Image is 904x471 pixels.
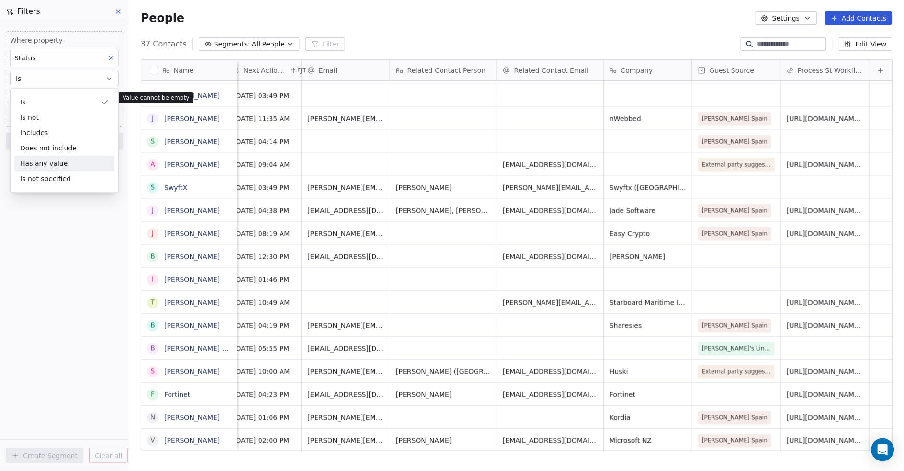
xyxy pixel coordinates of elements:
[152,114,154,124] div: J
[838,37,893,51] button: Edit View
[164,253,220,261] a: [PERSON_NAME]
[14,156,114,171] div: Has any value
[503,436,598,446] span: [EMAIL_ADDRESS][DOMAIN_NAME]
[702,206,768,216] span: [PERSON_NAME] Spain
[514,66,588,75] span: Related Contact Email
[227,60,301,80] div: Next Action DueFJT
[307,183,384,193] span: [PERSON_NAME][EMAIL_ADDRESS]
[610,367,686,377] span: Huski
[396,367,491,377] span: [PERSON_NAME] ([GEOGRAPHIC_DATA])
[233,252,295,262] span: [DATE] 12:30 PM
[610,321,686,331] span: Sharesies
[164,391,190,399] a: Fortinet
[243,66,288,75] span: Next Action Due
[307,229,384,239] span: [PERSON_NAME][EMAIL_ADDRESS][DOMAIN_NAME]
[233,206,295,216] span: [DATE] 04:38 PM
[233,390,295,400] span: [DATE] 04:23 PM
[390,60,497,80] div: Related Contact Person
[14,125,114,140] div: Includes
[319,66,338,75] span: Email
[610,298,686,308] span: Starboard Maritime Intelligence
[621,66,653,75] span: Company
[503,206,598,216] span: [EMAIL_ADDRESS][DOMAIN_NAME]
[503,390,598,400] span: [EMAIL_ADDRESS][DOMAIN_NAME]
[503,298,598,308] span: [PERSON_NAME][EMAIL_ADDRESS][DOMAIN_NAME]
[150,436,155,446] div: V
[164,276,220,284] a: [PERSON_NAME]
[702,114,768,124] span: [PERSON_NAME] Spain
[164,207,220,215] a: [PERSON_NAME]
[14,94,114,110] div: Is
[164,414,220,422] a: [PERSON_NAME]
[407,66,486,75] span: Related Contact Person
[302,60,390,80] div: Email
[14,171,114,186] div: Is not specified
[307,321,384,331] span: [PERSON_NAME][EMAIL_ADDRESS][DOMAIN_NAME]
[151,183,155,193] div: S
[214,39,250,49] span: Segments:
[174,66,193,75] span: Name
[151,137,155,147] div: S
[497,60,603,80] div: Related Contact Email
[151,390,155,400] div: F
[164,437,220,445] a: [PERSON_NAME]
[825,11,893,25] button: Add Contacts
[307,413,384,423] span: [PERSON_NAME][EMAIL_ADDRESS][PERSON_NAME][DOMAIN_NAME]
[692,60,780,80] div: Guest Source
[787,391,884,399] a: [URL][DOMAIN_NAME][DATE]
[150,344,155,354] div: B
[307,114,384,124] span: [PERSON_NAME][EMAIL_ADDRESS][PERSON_NAME][DOMAIN_NAME]
[503,367,598,377] span: [EMAIL_ADDRESS][DOMAIN_NAME]
[150,160,155,170] div: A
[233,413,295,423] span: [DATE] 01:06 PM
[702,160,771,170] span: External party suggestion
[798,66,863,75] span: Process St Workflow
[164,299,220,307] a: [PERSON_NAME]
[150,252,155,262] div: B
[141,11,184,25] span: People
[702,413,768,423] span: [PERSON_NAME] Spain
[702,436,768,446] span: [PERSON_NAME] Spain
[164,368,220,376] a: [PERSON_NAME]
[233,91,295,101] span: [DATE] 03:49 PM
[252,39,284,49] span: All People
[307,367,384,377] span: [PERSON_NAME][EMAIL_ADDRESS][DOMAIN_NAME]
[151,367,155,377] div: S
[781,60,869,80] div: Process St Workflow
[233,367,295,377] span: [DATE] 10:00 AM
[503,183,598,193] span: [PERSON_NAME][EMAIL_ADDRESS]
[11,94,118,186] div: Suggestions
[123,94,190,102] p: Value cannot be empty
[610,114,686,124] span: nWebbed
[702,367,771,377] span: External party suggestion
[610,252,686,262] span: [PERSON_NAME]
[871,438,894,461] div: Open Intercom Messenger
[233,137,295,147] span: [DATE] 04:14 PM
[164,138,220,146] a: [PERSON_NAME]
[233,160,295,170] span: [DATE] 09:04 AM
[610,206,686,216] span: Jade Software
[307,206,384,216] span: [EMAIL_ADDRESS][DOMAIN_NAME]
[233,321,295,331] span: [DATE] 04:19 PM
[141,60,237,80] div: Name
[610,183,686,193] span: Swyftx ([GEOGRAPHIC_DATA])
[710,66,755,75] span: Guest Source
[152,206,154,216] div: J
[164,230,220,238] a: [PERSON_NAME]
[396,206,491,216] span: [PERSON_NAME], [PERSON_NAME]
[141,38,187,50] span: 37 Contacts
[503,160,598,170] span: [EMAIL_ADDRESS][DOMAIN_NAME]
[164,115,220,123] a: [PERSON_NAME]
[604,60,692,80] div: Company
[702,229,768,239] span: [PERSON_NAME] Spain
[233,344,295,354] span: [DATE] 05:55 PM
[150,91,155,101] div: B
[141,81,237,451] div: grid
[150,321,155,331] div: B
[307,344,384,354] span: [EMAIL_ADDRESS][DOMAIN_NAME]
[14,110,114,125] div: Is not
[233,114,295,124] span: [DATE] 11:35 AM
[152,275,154,285] div: I
[233,298,295,308] span: [DATE] 10:49 AM
[702,137,768,147] span: [PERSON_NAME] Spain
